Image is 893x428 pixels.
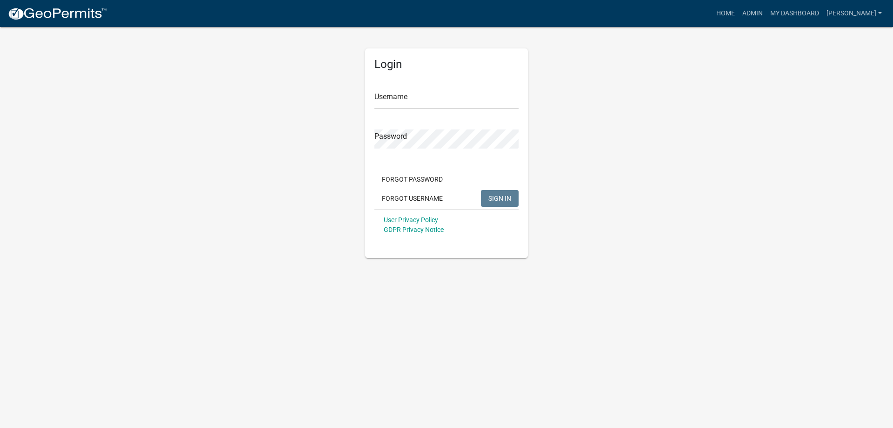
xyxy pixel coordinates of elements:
[488,194,511,202] span: SIGN IN
[384,226,444,233] a: GDPR Privacy Notice
[739,5,766,22] a: Admin
[713,5,739,22] a: Home
[384,216,438,224] a: User Privacy Policy
[823,5,886,22] a: [PERSON_NAME]
[766,5,823,22] a: My Dashboard
[481,190,519,207] button: SIGN IN
[374,58,519,71] h5: Login
[374,171,450,188] button: Forgot Password
[374,190,450,207] button: Forgot Username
